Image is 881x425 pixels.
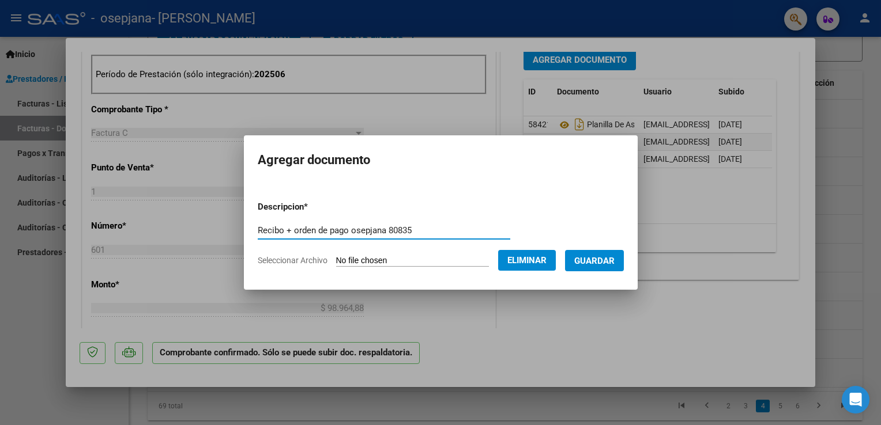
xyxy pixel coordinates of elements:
[574,256,615,266] span: Guardar
[565,250,624,271] button: Guardar
[507,255,547,265] span: Eliminar
[258,256,327,265] span: Seleccionar Archivo
[498,250,556,271] button: Eliminar
[258,200,368,214] p: Descripcion
[258,149,624,171] h2: Agregar documento
[842,386,869,413] div: Open Intercom Messenger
